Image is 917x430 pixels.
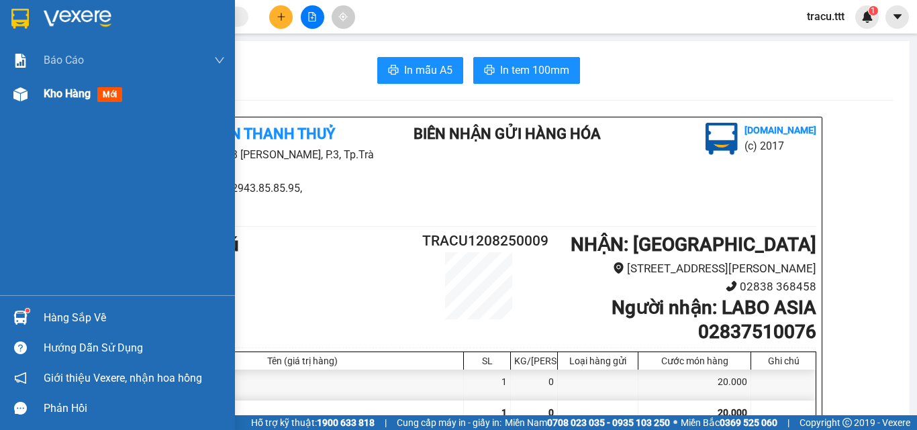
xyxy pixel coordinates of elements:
[871,6,875,15] span: 1
[44,87,91,100] span: Kho hàng
[842,418,852,427] span: copyright
[796,8,855,25] span: tracu.ttt
[473,57,580,84] button: printerIn tem 100mm
[87,58,224,76] div: 02837510076
[13,87,28,101] img: warehouse-icon
[681,415,777,430] span: Miền Bắc
[511,370,558,400] div: 0
[861,11,873,23] img: icon-new-feature
[718,407,747,418] span: 20.000
[501,407,507,418] span: 1
[467,356,507,366] div: SL
[338,12,348,21] span: aim
[869,6,878,15] sup: 1
[145,356,460,366] div: Tên (giá trị hàng)
[97,87,122,102] span: mới
[744,138,816,154] li: (c) 2017
[141,278,422,296] li: 02943676676
[44,52,84,68] span: Báo cáo
[787,415,789,430] span: |
[44,308,225,328] div: Hàng sắp về
[571,233,816,256] b: NHẬN : [GEOGRAPHIC_DATA]
[11,11,78,28] div: Trà Cú
[464,370,511,400] div: 1
[548,407,554,418] span: 0
[87,11,119,25] span: Nhận:
[414,125,601,142] b: BIÊN NHẬN GỬI HÀNG HÓA
[14,402,27,415] span: message
[14,372,27,384] span: notification
[26,309,30,313] sup: 1
[44,398,225,419] div: Phản hồi
[212,125,335,142] b: TÂN THANH THUỶ
[535,260,816,278] li: [STREET_ADDRESS][PERSON_NAME]
[385,415,387,430] span: |
[706,123,738,155] img: logo.jpg
[317,417,375,428] strong: 1900 633 818
[404,62,452,78] span: In mẫu A5
[277,12,286,21] span: plus
[11,13,32,27] span: Gửi:
[547,417,670,428] strong: 0708 023 035 - 0935 103 250
[377,57,463,84] button: printerIn mẫu A5
[141,146,391,180] li: 93 [PERSON_NAME], P.3, Tp.Trà Vinh
[885,5,909,29] button: caret-down
[500,62,569,78] span: In tem 100mm
[484,64,495,77] span: printer
[87,42,224,58] div: LABO ASIA
[514,356,554,366] div: KG/[PERSON_NAME]
[44,338,225,358] div: Hướng dẫn sử dụng
[397,415,501,430] span: Cung cấp máy in - giấy in:
[269,5,293,29] button: plus
[44,370,202,386] span: Giới thiệu Vexere, nhận hoa hồng
[720,417,777,428] strong: 0369 525 060
[307,12,317,21] span: file-add
[755,356,812,366] div: Ghi chú
[13,54,28,68] img: solution-icon
[87,11,224,42] div: [GEOGRAPHIC_DATA]
[13,311,28,325] img: warehouse-icon
[141,260,422,278] li: Bến Xe Trà Cú
[535,278,816,296] li: 02838 368458
[612,297,816,343] b: Người nhận : LABO ASIA 02837510076
[11,9,29,29] img: logo-vxr
[505,415,670,430] span: Miền Nam
[744,125,816,136] b: [DOMAIN_NAME]
[141,180,391,213] li: 02943.85.85.95, [PHONE_NUMBER]
[673,420,677,425] span: ⚪️
[10,86,31,100] span: CR :
[613,262,624,274] span: environment
[14,341,27,354] span: question-circle
[301,5,324,29] button: file-add
[561,356,634,366] div: Loại hàng gửi
[332,5,355,29] button: aim
[251,415,375,430] span: Hỗ trợ kỹ thuật:
[388,64,399,77] span: printer
[642,356,747,366] div: Cước món hàng
[726,280,737,292] span: phone
[142,370,464,400] div: HỘP (Bất kỳ)
[891,11,904,23] span: caret-down
[214,55,225,66] span: down
[422,230,535,252] h2: TRACU1208250009
[638,370,751,400] div: 20.000
[10,85,80,101] div: 20.000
